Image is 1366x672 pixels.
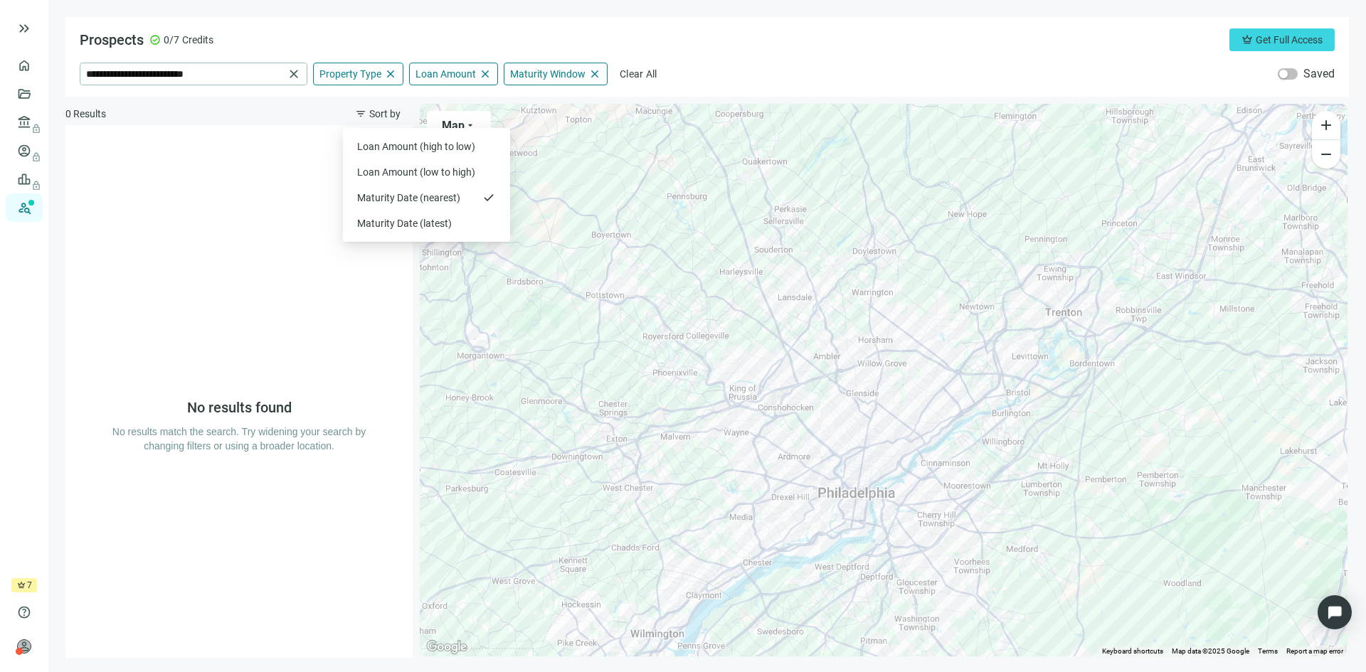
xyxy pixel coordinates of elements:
span: 0 Results [65,107,106,121]
span: Loan Amount (low to high) [357,165,478,179]
button: keyboard_double_arrow_right [16,20,33,37]
button: Clear All [613,63,664,85]
span: Map data ©2025 Google [1172,647,1249,655]
span: Get Full Access [1256,34,1323,46]
span: crown [17,581,26,590]
img: Google [423,638,470,656]
span: close [287,67,301,81]
span: Loan Amount [415,68,476,80]
span: close [479,68,492,80]
button: Maparrow_drop_down [427,111,491,139]
span: Maturity Window [510,68,586,80]
span: person [17,639,31,654]
span: arrow_drop_down [465,119,476,131]
span: Clear All [620,68,657,80]
button: crownGet Full Access [1229,28,1335,51]
span: Maturity Date (latest) [357,216,478,230]
span: Credits [182,33,213,47]
span: Maturity Date (nearest) [357,191,478,205]
h5: No results found [111,399,367,416]
span: crown [1241,34,1253,46]
span: 7 [27,578,32,592]
span: check [482,191,496,205]
span: Map [442,119,465,132]
span: help [17,605,31,619]
label: Saved [1303,67,1335,81]
span: close [384,68,397,80]
span: Prospects [80,31,144,48]
span: check_circle [149,34,161,46]
span: Loan Amount (high to low) [357,139,478,154]
span: No results match the search. Try widening your search by changing filters or using a broader loca... [112,426,366,452]
span: add [1318,117,1335,134]
span: Property Type [319,68,381,80]
span: filter_list [355,108,366,119]
span: remove [1318,146,1335,163]
a: Terms (opens in new tab) [1258,647,1278,655]
span: Sort by [369,108,401,119]
div: Open Intercom Messenger [1318,595,1352,629]
button: Keyboard shortcuts [1102,646,1163,656]
a: Report a map error [1286,647,1343,655]
span: 0/7 [164,33,179,47]
a: Open this area in Google Maps (opens a new window) [423,638,470,656]
span: close [588,68,601,80]
button: filter_listSort by [343,102,413,125]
